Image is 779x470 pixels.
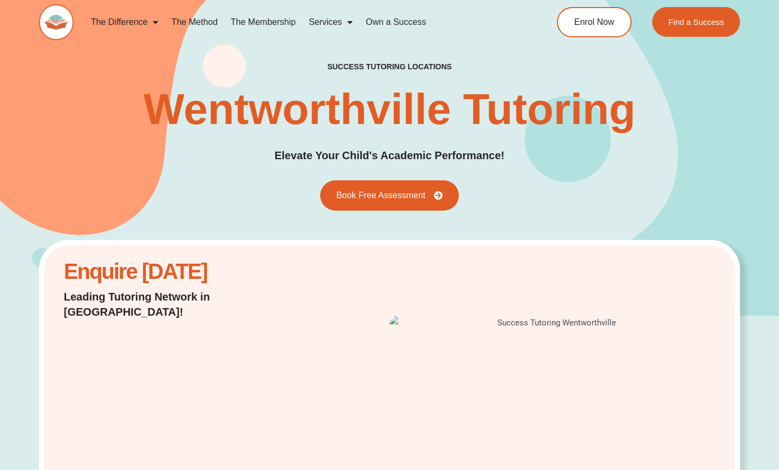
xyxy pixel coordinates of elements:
[574,18,614,27] span: Enrol Now
[64,289,296,319] h2: Leading Tutoring Network in [GEOGRAPHIC_DATA]!
[359,10,432,35] a: Own a Success
[320,180,459,211] a: Book Free Assessment
[64,265,296,278] h2: Enquire [DATE]
[165,10,224,35] a: The Method
[224,10,302,35] a: The Membership
[144,88,635,131] h2: Wentworthville Tutoring
[652,7,741,37] a: Find a Success
[275,147,505,164] h2: Elevate Your Child's Academic Performance!
[327,62,452,71] h2: success tutoring locations
[557,7,632,37] a: Enrol Now
[85,10,165,35] a: The Difference
[668,18,724,26] span: Find a Success
[85,10,517,35] nav: Menu
[336,191,426,200] span: Book Free Assessment
[302,10,359,35] a: Services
